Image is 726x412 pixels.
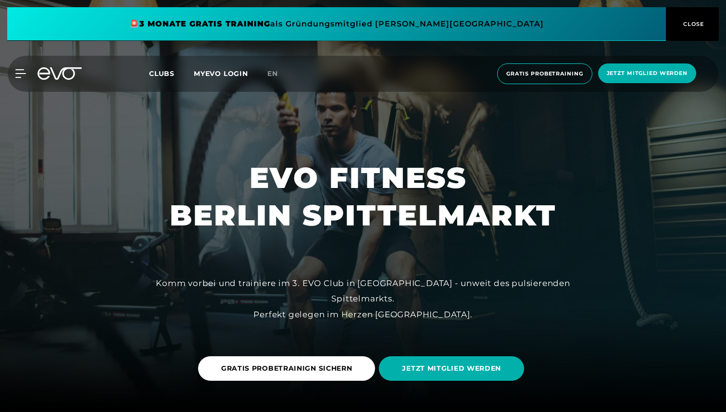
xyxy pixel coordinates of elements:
[267,69,278,78] span: en
[681,20,704,28] span: CLOSE
[402,363,501,374] span: JETZT MITGLIED WERDEN
[198,349,379,388] a: GRATIS PROBETRAINIGN SICHERN
[149,69,194,78] a: Clubs
[170,159,556,234] h1: EVO FITNESS BERLIN SPITTELMARKT
[149,69,175,78] span: Clubs
[666,7,719,41] button: CLOSE
[147,275,579,322] div: Komm vorbei und trainiere im 3. EVO Club in [GEOGRAPHIC_DATA] - unweit des pulsierenden Spittelma...
[506,70,583,78] span: Gratis Probetraining
[221,363,352,374] span: GRATIS PROBETRAINIGN SICHERN
[595,63,699,84] a: Jetzt Mitglied werden
[194,69,248,78] a: MYEVO LOGIN
[607,69,688,77] span: Jetzt Mitglied werden
[267,68,289,79] a: en
[379,349,528,388] a: JETZT MITGLIED WERDEN
[494,63,595,84] a: Gratis Probetraining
